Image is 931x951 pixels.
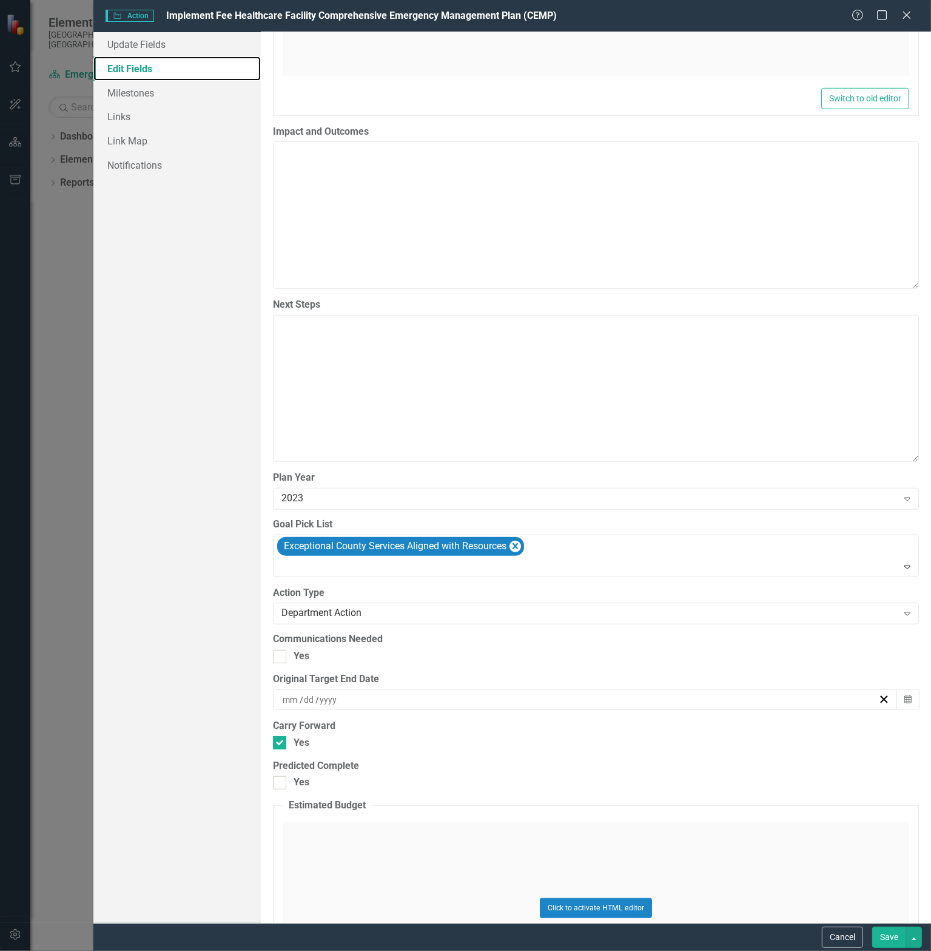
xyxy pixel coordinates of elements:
div: Department Action [281,607,898,621]
label: Goal Pick List [273,518,919,532]
label: Action Type [273,586,919,600]
legend: Estimated Budget [283,799,372,813]
a: Update Fields [93,32,261,56]
label: Next Steps [273,298,919,312]
a: Edit Fields [93,56,261,81]
span: / [300,694,303,705]
span: / [315,694,319,705]
input: dd [303,694,315,706]
span: Action [106,10,154,22]
label: Predicted Complete [273,759,919,773]
input: yyyy [319,694,338,706]
a: Notifications [93,153,261,177]
a: Milestones [93,81,261,105]
button: Save [872,927,906,948]
label: Plan Year [273,471,919,485]
div: Remove Exceptional County Services Aligned with Resources [509,541,521,552]
div: Yes [294,776,309,790]
button: Switch to old editor [821,88,909,109]
button: Cancel [822,927,863,948]
span: Implement Fee Healthcare Facility Comprehensive Emergency Management Plan (CEMP) [166,10,557,21]
div: Yes [294,736,309,750]
div: 2023 [281,492,898,506]
div: Original Target End Date [273,672,919,686]
a: Link Map [93,129,261,153]
label: Carry Forward [273,719,919,733]
label: Communications Needed [273,632,919,646]
input: mm [282,694,300,706]
label: Impact and Outcomes [273,125,919,139]
div: Exceptional County Services Aligned with Resources [280,538,508,555]
div: Yes [294,649,309,663]
a: Links [93,104,261,129]
button: Click to activate HTML editor [540,898,652,918]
